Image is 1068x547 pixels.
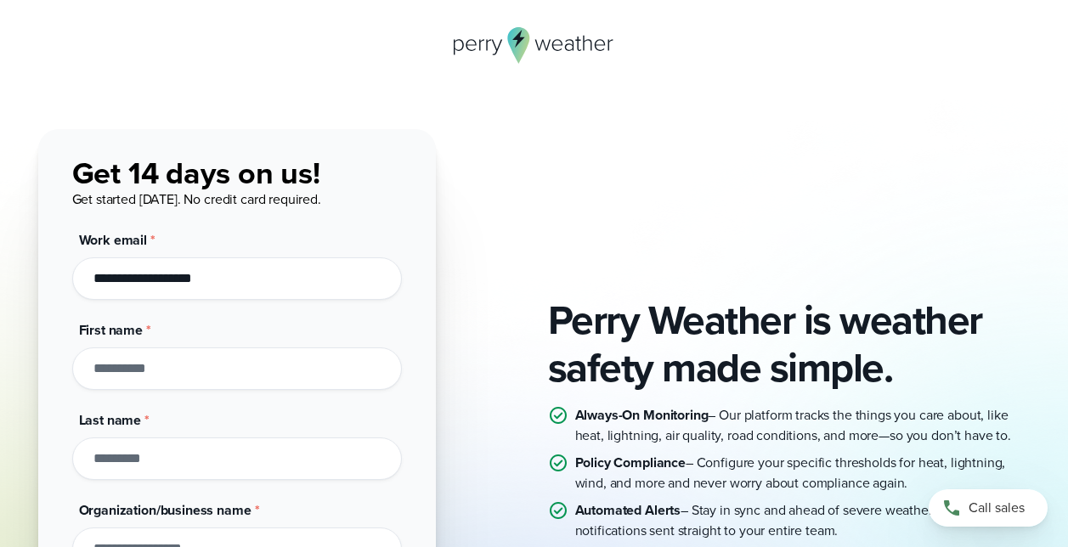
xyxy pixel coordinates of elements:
span: Call sales [969,498,1025,518]
p: – Stay in sync and ahead of severe weather with instant notifications sent straight to your entir... [575,500,1031,541]
span: Get started [DATE]. No credit card required. [72,189,321,209]
p: – Our platform tracks the things you care about, like heat, lightning, air quality, road conditio... [575,405,1031,446]
span: Organization/business name [79,500,251,520]
h1: Perry Weather is weather safety made simple. [548,296,1031,392]
span: Work email [79,230,148,250]
span: First name [79,320,144,340]
p: – Configure your specific thresholds for heat, lightning, wind, and more and never worry about co... [575,453,1031,493]
span: Last name [79,410,142,430]
strong: Always-On Monitoring [575,405,709,425]
span: Get 14 days on us! [72,150,320,195]
strong: Automated Alerts [575,500,681,520]
strong: Policy Compliance [575,453,686,472]
a: Call sales [929,489,1048,527]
